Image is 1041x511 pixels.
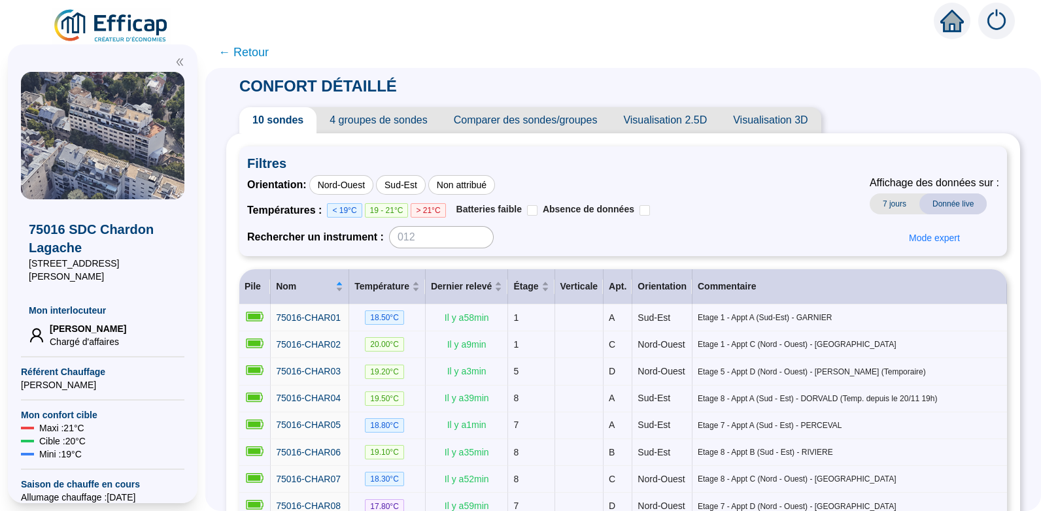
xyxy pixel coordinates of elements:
span: 19 - 21°C [365,203,409,218]
a: 75016-CHAR04 [276,391,341,405]
span: Orientation : [247,177,307,193]
span: Sud-Est [638,312,670,323]
span: > 21°C [411,203,445,218]
span: Etage 8 - Appt A (Sud - Est) - DORVALD (Temp. depuis le 20/11 19h) [698,393,1002,404]
span: Visualisation 3D [720,107,821,133]
span: Visualisation 2.5D [610,107,720,133]
span: 5 [513,366,519,376]
th: Commentaire [692,269,1007,305]
a: 75016-CHAR03 [276,365,341,378]
span: 75016-CHAR05 [276,420,341,430]
span: Nord-Ouest [638,501,685,511]
span: [PERSON_NAME] [50,322,126,335]
span: 18.50 °C [365,310,404,325]
span: 75016-CHAR07 [276,474,341,484]
img: alerts [978,3,1015,39]
span: Mon confort cible [21,408,184,421]
span: Il y a 52 min [445,474,489,484]
span: Etage 1 - Appt A (Sud-Est) - GARNIER [698,312,1002,323]
span: Affichage des données sur : [870,175,999,191]
span: Mon interlocuteur [29,304,177,317]
span: 75016-CHAR03 [276,366,341,376]
img: efficap energie logo [52,8,171,44]
span: A [609,312,615,323]
span: B [609,447,615,457]
span: Pile [245,281,261,291]
a: 75016-CHAR06 [276,446,341,459]
span: double-left [175,58,184,67]
span: Comparer des sondes/groupes [441,107,611,133]
span: Etage 7 - Appt A (Sud - Est) - PERCEVAL [698,420,1002,431]
span: Nord-Ouest [638,474,685,484]
span: [PERSON_NAME] [21,378,184,391]
span: 75016-CHAR04 [276,393,341,403]
span: 75016-CHAR01 [276,312,341,323]
span: 75016-CHAR08 [276,501,341,511]
span: 75016 SDC Chardon Lagache [29,220,177,257]
span: 19.50 °C [365,391,404,406]
th: Apt. [604,269,632,305]
span: Batteries faible [456,204,522,214]
span: 75016-CHAR06 [276,447,341,457]
span: Mode expert [909,231,960,245]
span: 1 [513,312,519,323]
span: 1 [513,339,519,350]
span: 4 groupes de sondes [316,107,440,133]
span: Etage 1 - Appt C (Nord - Ouest) - [GEOGRAPHIC_DATA] [698,339,1002,350]
div: Nord-Ouest [309,175,373,195]
span: Etage 8 - Appt B (Sud - Est) - RIVIERE [698,447,1002,457]
span: 7 [513,501,519,511]
span: 20.00 °C [365,337,404,352]
span: Référent Chauffage [21,365,184,378]
span: 7 [513,420,519,430]
a: 75016-CHAR02 [276,338,341,352]
span: CONFORT DÉTAILLÉ [226,77,410,95]
div: Non attribué [428,175,495,195]
div: Sud-Est [376,175,426,195]
span: Il y a 59 min [445,501,489,511]
span: 19.20 °C [365,365,404,379]
span: Donnée live [919,193,987,214]
span: Il y a 9 min [447,339,486,350]
a: 75016-CHAR01 [276,311,341,325]
span: Sud-Est [638,393,670,403]
span: D [609,366,615,376]
a: 75016-CHAR05 [276,418,341,432]
span: Nord-Ouest [638,339,685,350]
span: 18.80 °C [365,418,404,433]
th: Température [349,269,426,305]
span: [STREET_ADDRESS][PERSON_NAME] [29,257,177,283]
input: 012 [389,226,494,248]
span: Filtres [247,154,999,173]
span: Maxi : 21 °C [39,421,84,435]
span: 8 [513,447,519,457]
span: Dernier relevé [431,280,492,293]
span: A [609,420,615,430]
span: Il y a 39 min [445,393,489,403]
span: Il y a 1 min [447,420,486,430]
span: 8 [513,474,519,484]
span: < 19°C [327,203,362,218]
span: Cible : 20 °C [39,435,86,448]
th: Nom [271,269,349,305]
span: Températures : [247,203,327,218]
span: ← Retour [218,43,269,61]
th: Orientation [632,269,692,305]
span: user [29,327,44,343]
th: Verticale [555,269,604,305]
span: 19.10 °C [365,445,404,459]
span: Chargé d'affaires [50,335,126,348]
th: Dernier relevé [426,269,508,305]
span: Température [354,280,409,293]
span: Nord-Ouest [638,366,685,376]
span: D [609,501,615,511]
span: Étage [513,280,538,293]
span: Il y a 58 min [445,312,489,323]
a: 75016-CHAR07 [276,472,341,486]
span: C [609,339,615,350]
button: Mode expert [898,227,970,248]
span: Allumage chauffage : [DATE] [21,491,184,504]
span: Sud-Est [638,420,670,430]
span: 18.30 °C [365,472,404,486]
span: Etage 8 - Appt C (Nord - Ouest) - [GEOGRAPHIC_DATA] [698,474,1002,484]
